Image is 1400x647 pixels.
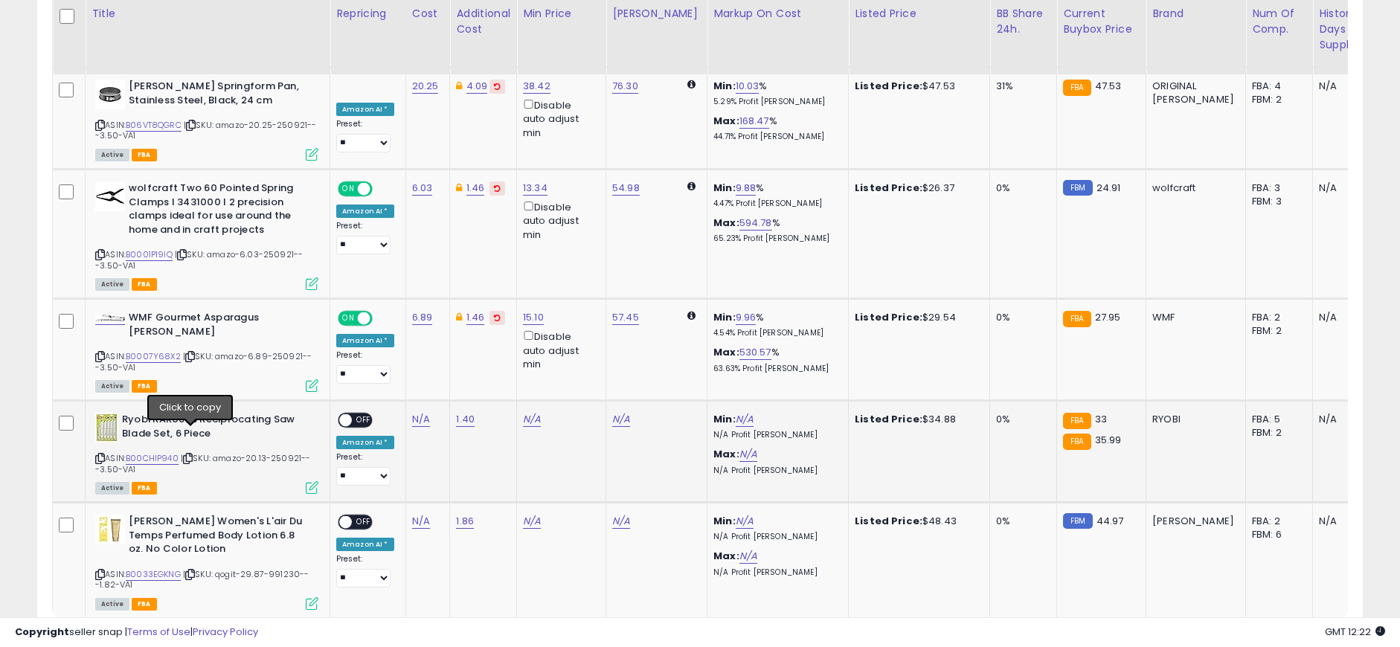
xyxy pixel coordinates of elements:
span: 35.99 [1095,433,1122,447]
a: 9.96 [736,310,757,325]
div: Disable auto adjust min [523,97,594,140]
i: This overrides the store level Additional Cost for this listing [456,312,462,322]
b: Min: [713,181,736,195]
a: 54.98 [612,181,640,196]
a: 38.42 [523,79,550,94]
div: FBM: 6 [1252,528,1301,541]
div: [PERSON_NAME] [612,6,701,22]
span: 27.95 [1095,310,1121,324]
a: 1.46 [466,310,485,325]
a: 20.25 [412,79,439,94]
span: 2025-10-8 12:22 GMT [1325,625,1385,639]
a: 1.46 [466,181,485,196]
a: N/A [612,412,630,427]
div: Repricing [336,6,399,22]
span: | SKU: amazo-6.03-250921---3.50-VA1 [95,248,303,271]
div: % [713,346,837,373]
div: Current Buybox Price [1063,6,1140,37]
div: FBA: 2 [1252,311,1301,324]
div: ASIN: [95,80,318,159]
a: N/A [612,514,630,529]
div: Markup on Cost [713,6,842,22]
div: 31% [996,80,1045,93]
img: 31MwpBeqxZL._SL40_.jpg [95,80,125,109]
i: Revert to store-level Additional Cost [494,184,501,192]
a: N/A [523,514,541,529]
div: N/A [1319,311,1368,324]
b: Ryobi RAK06RB Reciprocating Saw Blade Set, 6 Piece [122,413,303,444]
a: 168.47 [739,114,769,129]
i: Calculated using Dynamic Max Price. [687,311,696,321]
div: wolfcraft [1152,181,1234,195]
div: FBM: 2 [1252,93,1301,106]
span: FBA [132,278,157,291]
span: | SKU: amazo-20.13-250921---3.50-VA1 [95,452,311,474]
span: ON [339,183,358,196]
a: B0007Y68X2 [126,350,181,363]
span: | SKU: amazo-20.25-250921---3.50-VA1 [95,119,317,141]
div: WMF [1152,311,1234,324]
div: ORIGINAL [PERSON_NAME] [1152,80,1234,106]
div: ASIN: [95,311,318,390]
div: Preset: [336,452,394,486]
p: 63.63% Profit [PERSON_NAME] [713,364,837,374]
div: Listed Price [855,6,983,22]
div: Historical Days Of Supply [1319,6,1373,53]
p: N/A Profit [PERSON_NAME] [713,430,837,440]
div: % [713,80,837,107]
img: 31oceTpmdeL._SL40_.jpg [95,181,125,211]
b: Listed Price: [855,514,922,528]
div: FBA: 3 [1252,181,1301,195]
span: 44.97 [1096,514,1124,528]
a: Terms of Use [127,625,190,639]
img: 41gUi6CraJL._SL40_.jpg [95,515,125,544]
b: [PERSON_NAME] Springform Pan, Stainless Steel, Black, 24 cm [129,80,309,111]
span: | SKU: qogit-29.87-991230---1.82-VA1 [95,568,309,590]
p: 65.23% Profit [PERSON_NAME] [713,234,837,244]
div: 0% [996,181,1045,195]
span: All listings currently available for purchase on Amazon [95,598,129,611]
i: Revert to store-level Additional Cost [494,314,501,321]
b: Listed Price: [855,79,922,93]
div: Preset: [336,221,394,254]
div: ASIN: [95,181,318,289]
span: All listings currently available for purchase on Amazon [95,278,129,291]
a: N/A [739,447,757,462]
div: seller snap | | [15,625,258,640]
small: FBA [1063,413,1091,429]
span: OFF [352,516,376,529]
div: Title [91,6,324,22]
span: OFF [370,183,394,196]
p: N/A Profit [PERSON_NAME] [713,567,837,578]
a: 594.78 [739,216,772,231]
p: 44.71% Profit [PERSON_NAME] [713,132,837,142]
i: Calculated using Dynamic Max Price. [687,80,696,89]
span: 24.91 [1096,181,1121,195]
div: Min Price [523,6,600,22]
b: Listed Price: [855,181,922,195]
b: Max: [713,114,739,128]
div: 0% [996,413,1045,426]
a: N/A [412,412,430,427]
a: 15.10 [523,310,544,325]
span: | SKU: amazo-6.89-250921---3.50-VA1 [95,350,312,373]
img: 210kOHpNJFL._SL40_.jpg [95,315,125,321]
div: N/A [1319,80,1368,93]
p: 5.29% Profit [PERSON_NAME] [713,97,837,107]
b: Min: [713,79,736,93]
b: Max: [713,345,739,359]
b: Max: [713,447,739,461]
div: [PERSON_NAME] [1152,515,1234,528]
span: FBA [132,149,157,161]
a: N/A [739,549,757,564]
img: 51g5K8iGKjL._SL40_.jpg [95,413,118,442]
p: N/A Profit [PERSON_NAME] [713,466,837,476]
div: FBA: 4 [1252,80,1301,93]
div: Amazon AI * [336,538,394,551]
small: FBA [1063,311,1091,327]
div: Preset: [336,119,394,152]
p: N/A Profit [PERSON_NAME] [713,532,837,542]
i: Calculated using Dynamic Max Price. [687,181,696,191]
i: This overrides the store level Additional Cost for this listing [456,81,462,91]
a: B06VT8QGRC [126,119,182,132]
